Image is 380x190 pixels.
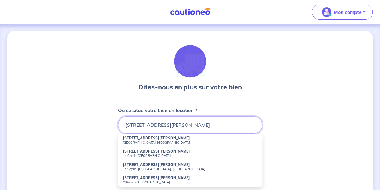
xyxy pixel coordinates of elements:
[123,162,190,167] strong: [STREET_ADDRESS][PERSON_NAME]
[322,7,331,17] img: illu_account_valid_menu.svg
[312,5,373,20] button: illu_account_valid_menu.svgMon compte
[123,180,257,184] small: Ollioules, [GEOGRAPHIC_DATA]
[168,8,213,16] img: Cautioneo
[123,154,257,158] small: La Garde, [GEOGRAPHIC_DATA]
[118,107,197,114] p: Où se situe votre bien en location ?
[334,8,362,16] p: Mon compte
[123,136,190,140] strong: [STREET_ADDRESS][PERSON_NAME]
[174,45,206,78] img: illu_houses.svg
[123,176,190,180] strong: [STREET_ADDRESS][PERSON_NAME]
[118,116,262,134] input: 2 rue de paris, 59000 lille
[123,167,257,171] small: La Seyne-[GEOGRAPHIC_DATA], [GEOGRAPHIC_DATA]
[138,83,242,92] h3: Dites-nous en plus sur votre bien
[123,140,257,145] small: [GEOGRAPHIC_DATA], [GEOGRAPHIC_DATA]
[123,149,190,154] strong: [STREET_ADDRESS][PERSON_NAME]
